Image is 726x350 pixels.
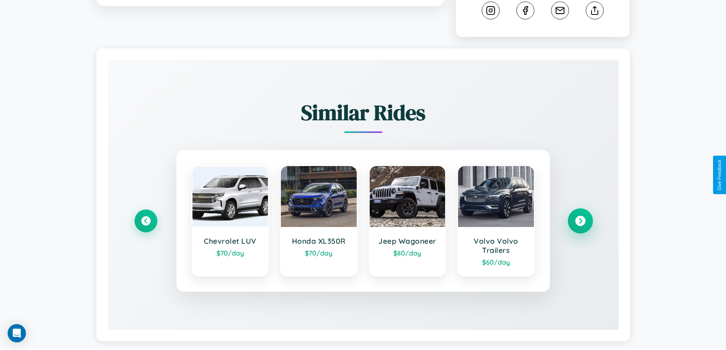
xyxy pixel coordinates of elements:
[200,237,261,246] h3: Chevrolet LUV
[135,98,592,127] h2: Similar Rides
[288,249,349,257] div: $ 70 /day
[377,237,438,246] h3: Jeep Wagoneer
[377,249,438,257] div: $ 80 /day
[200,249,261,257] div: $ 70 /day
[457,165,535,276] a: Volvo Volvo Trailers$60/day
[717,160,722,190] div: Give Feedback
[280,165,357,276] a: Honda XL350R$70/day
[369,165,446,276] a: Jeep Wagoneer$80/day
[192,165,269,276] a: Chevrolet LUV$70/day
[8,324,26,342] div: Open Intercom Messenger
[466,237,526,255] h3: Volvo Volvo Trailers
[288,237,349,246] h3: Honda XL350R
[466,258,526,266] div: $ 60 /day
